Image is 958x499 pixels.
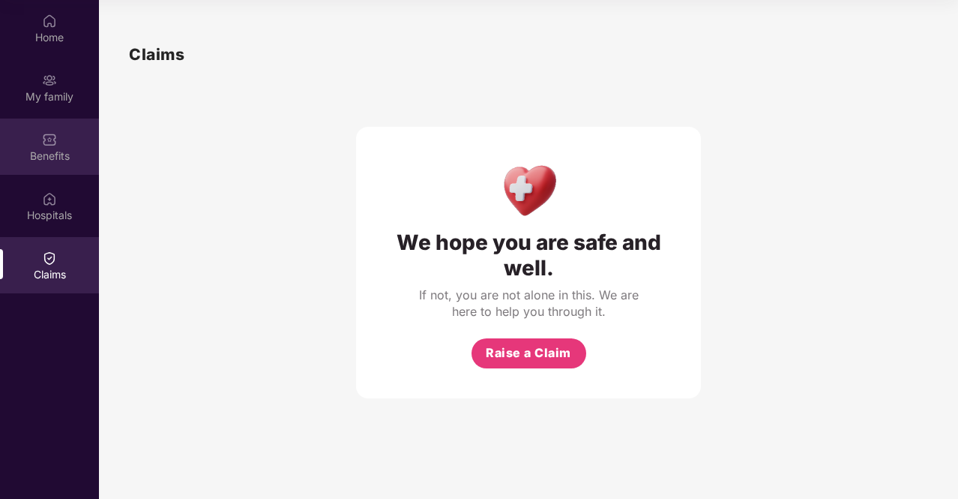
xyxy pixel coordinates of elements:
[486,344,571,362] span: Raise a Claim
[42,14,57,29] img: svg+xml;base64,PHN2ZyBpZD0iSG9tZSIgeG1sbnM9Imh0dHA6Ly93d3cudzMub3JnLzIwMDAvc3ZnIiB3aWR0aD0iMjAiIG...
[416,287,641,320] div: If not, you are not alone in this. We are here to help you through it.
[42,251,57,266] img: svg+xml;base64,PHN2ZyBpZD0iQ2xhaW0iIHhtbG5zPSJodHRwOi8vd3d3LnczLm9yZy8yMDAwL3N2ZyIgd2lkdGg9IjIwIi...
[496,157,561,222] img: Health Care
[386,230,671,281] div: We hope you are safe and well.
[42,132,57,147] img: svg+xml;base64,PHN2ZyBpZD0iQmVuZWZpdHMiIHhtbG5zPSJodHRwOi8vd3d3LnczLm9yZy8yMDAwL3N2ZyIgd2lkdGg9Ij...
[42,73,57,88] img: svg+xml;base64,PHN2ZyB3aWR0aD0iMjAiIGhlaWdodD0iMjAiIHZpZXdCb3g9IjAgMCAyMCAyMCIgZmlsbD0ibm9uZSIgeG...
[42,191,57,206] img: svg+xml;base64,PHN2ZyBpZD0iSG9zcGl0YWxzIiB4bWxucz0iaHR0cDovL3d3dy53My5vcmcvMjAwMC9zdmciIHdpZHRoPS...
[129,42,184,67] h1: Claims
[472,338,586,368] button: Raise a Claim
